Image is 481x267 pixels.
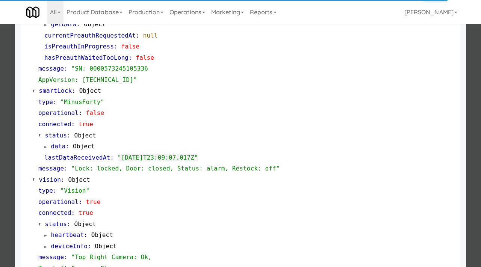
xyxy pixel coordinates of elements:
[84,231,88,238] span: :
[38,121,71,128] span: connected
[64,253,68,261] span: :
[51,243,88,250] span: deviceInfo
[84,21,106,28] span: Object
[72,87,76,94] span: :
[45,220,67,228] span: status
[38,198,79,205] span: operational
[79,121,93,128] span: true
[38,209,71,216] span: connected
[44,43,114,50] span: isPreauthInProgress
[38,165,64,172] span: message
[38,65,64,72] span: message
[38,65,148,83] span: "SN: 0000573245105336 AppVersion: [TECHNICAL_ID]"
[121,43,139,50] span: false
[118,154,198,161] span: "[DATE]T23:09:07.017Z"
[79,209,93,216] span: true
[64,165,68,172] span: :
[74,220,96,228] span: Object
[53,187,57,194] span: :
[65,143,69,150] span: :
[88,243,91,250] span: :
[110,154,114,161] span: :
[38,98,53,106] span: type
[51,21,77,28] span: getData
[136,54,154,61] span: false
[38,253,64,261] span: message
[77,21,80,28] span: :
[79,109,82,116] span: :
[129,54,132,61] span: :
[51,231,84,238] span: heartbeat
[71,209,75,216] span: :
[79,87,101,94] span: Object
[38,109,79,116] span: operational
[61,176,65,183] span: :
[67,220,71,228] span: :
[44,54,129,61] span: hasPreauthWaitedTooLong
[71,121,75,128] span: :
[95,243,116,250] span: Object
[38,187,53,194] span: type
[79,198,82,205] span: :
[74,132,96,139] span: Object
[51,143,66,150] span: data
[114,43,118,50] span: :
[39,87,72,94] span: smartLock
[53,98,57,106] span: :
[45,132,67,139] span: status
[39,176,61,183] span: vision
[91,231,113,238] span: Object
[44,32,136,39] span: currentPreauthRequestedAt
[86,109,104,116] span: false
[60,98,104,106] span: "MinusForty"
[143,32,158,39] span: null
[44,154,110,161] span: lastDataReceivedAt
[136,32,139,39] span: :
[26,6,39,19] img: Micromart
[68,176,90,183] span: Object
[71,165,280,172] span: "Lock: locked, Door: closed, Status: alarm, Restock: off"
[60,187,89,194] span: "Vision"
[86,198,101,205] span: true
[67,132,71,139] span: :
[73,143,95,150] span: Object
[64,65,68,72] span: :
